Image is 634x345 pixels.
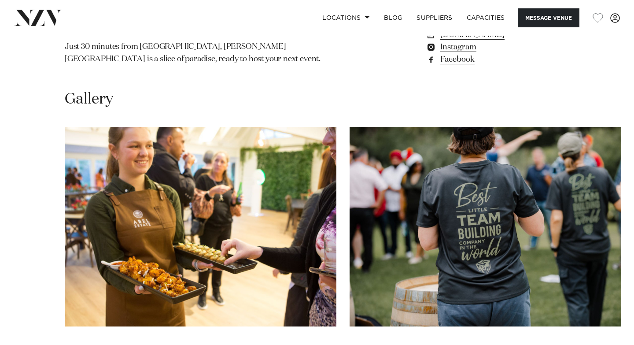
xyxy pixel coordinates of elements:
button: Message Venue [518,8,579,27]
a: SUPPLIERS [409,8,459,27]
img: nzv-logo.png [14,10,62,26]
a: Facebook [426,53,569,66]
h2: Gallery [65,89,113,109]
swiper-slide: 1 / 30 [65,127,336,326]
swiper-slide: 2 / 30 [350,127,621,326]
a: Capacities [460,8,512,27]
a: BLOG [377,8,409,27]
a: Locations [315,8,377,27]
a: Instagram [426,41,569,53]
